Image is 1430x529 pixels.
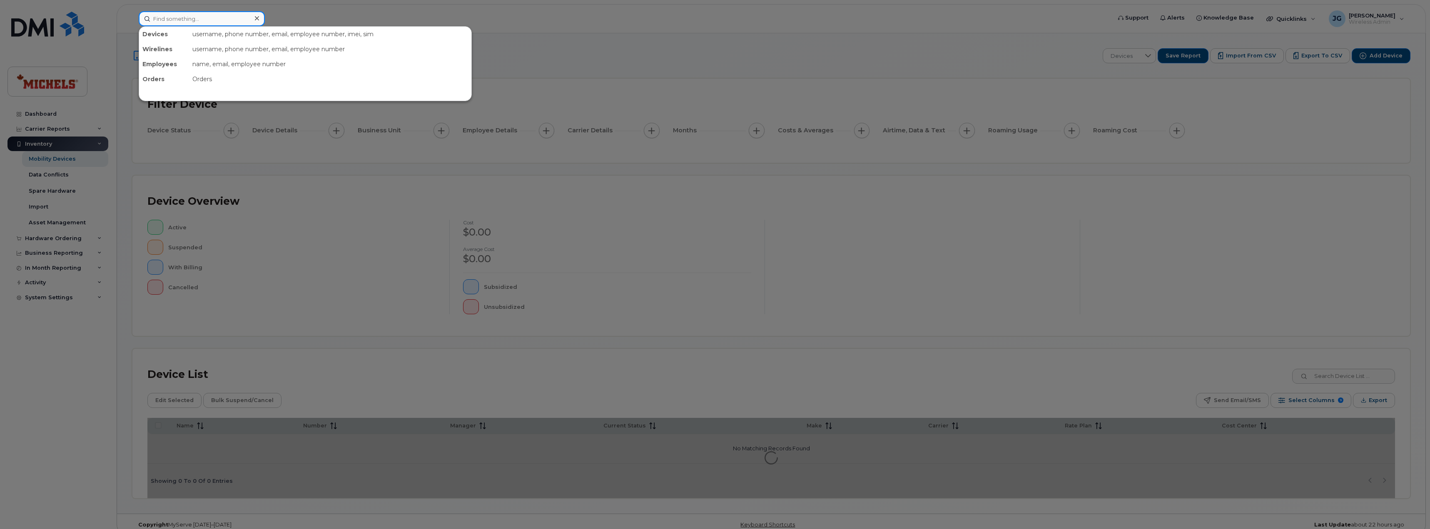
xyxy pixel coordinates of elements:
[139,27,189,42] div: Devices
[189,27,471,42] div: username, phone number, email, employee number, imei, sim
[189,72,471,87] div: Orders
[189,57,471,72] div: name, email, employee number
[189,42,471,57] div: username, phone number, email, employee number
[139,57,189,72] div: Employees
[139,72,189,87] div: Orders
[139,42,189,57] div: Wirelines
